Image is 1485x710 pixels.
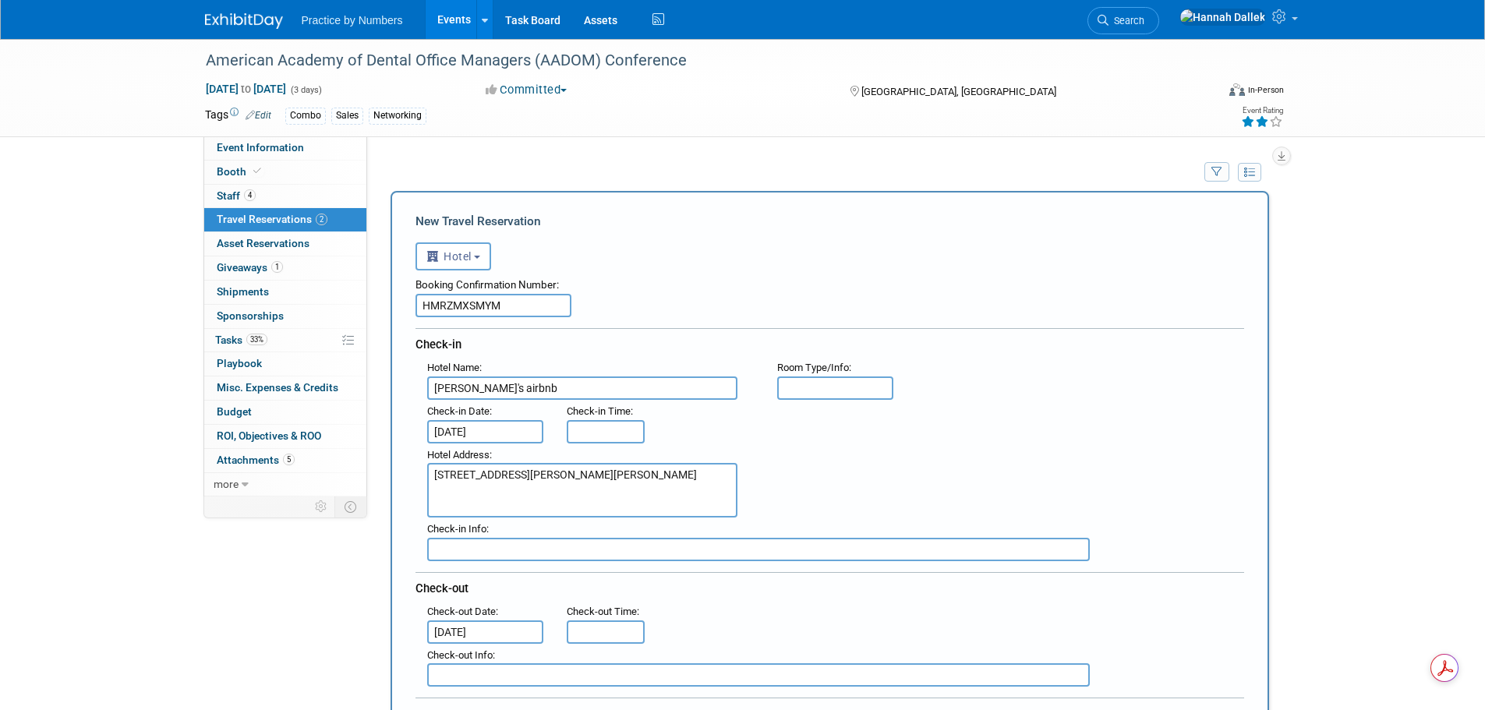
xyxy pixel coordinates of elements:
[217,261,283,274] span: Giveaways
[1108,15,1144,26] span: Search
[316,214,327,225] span: 2
[204,136,366,160] a: Event Information
[1087,7,1159,34] a: Search
[1247,84,1284,96] div: In-Person
[427,649,493,661] span: Check-out Info
[217,381,338,394] span: Misc. Expenses & Credits
[427,362,479,373] span: Hotel Name
[244,189,256,201] span: 4
[246,110,271,121] a: Edit
[427,405,492,417] small: :
[567,606,639,617] small: :
[415,242,492,270] button: Hotel
[217,213,327,225] span: Travel Reservations
[427,606,498,617] small: :
[9,6,806,23] body: Rich Text Area. Press ALT-0 for help.
[204,185,366,208] a: Staff4
[204,329,366,352] a: Tasks33%
[204,161,366,184] a: Booth
[214,478,239,490] span: more
[567,606,637,617] span: Check-out Time
[217,165,264,178] span: Booth
[567,405,633,417] small: :
[204,256,366,280] a: Giveaways1
[217,357,262,369] span: Playbook
[415,213,1244,230] div: New Travel Reservation
[567,405,631,417] span: Check-in Time
[777,362,851,373] small: :
[415,270,1244,294] div: Booking Confirmation Number:
[217,429,321,442] span: ROI, Objectives & ROO
[1211,168,1222,178] i: Filter by Traveler
[217,405,252,418] span: Budget
[217,285,269,298] span: Shipments
[205,82,287,96] span: [DATE] [DATE]
[205,13,283,29] img: ExhibitDay
[777,362,849,373] span: Room Type/Info
[427,523,489,535] small: :
[308,496,335,517] td: Personalize Event Tab Strip
[204,208,366,231] a: Travel Reservations2
[861,86,1056,97] span: [GEOGRAPHIC_DATA], [GEOGRAPHIC_DATA]
[427,405,490,417] span: Check-in Date
[215,334,267,346] span: Tasks
[331,108,363,124] div: Sales
[427,523,486,535] span: Check-in Info
[204,232,366,256] a: Asset Reservations
[285,108,326,124] div: Combo
[253,167,261,175] i: Booth reservation complete
[1179,9,1266,26] img: Hannah Dallek
[427,362,482,373] small: :
[204,376,366,400] a: Misc. Expenses & Credits
[204,401,366,424] a: Budget
[204,473,366,496] a: more
[217,454,295,466] span: Attachments
[415,581,468,595] span: Check-out
[239,83,253,95] span: to
[217,309,284,322] span: Sponsorships
[217,237,309,249] span: Asset Reservations
[204,425,366,448] a: ROI, Objectives & ROO
[427,649,495,661] small: :
[289,85,322,95] span: (3 days)
[204,305,366,328] a: Sponsorships
[204,449,366,472] a: Attachments5
[1241,107,1283,115] div: Event Rating
[246,334,267,345] span: 33%
[1229,83,1245,96] img: Format-Inperson.png
[427,449,492,461] small: :
[204,352,366,376] a: Playbook
[480,82,573,98] button: Committed
[369,108,426,124] div: Networking
[205,107,271,125] td: Tags
[217,189,256,202] span: Staff
[334,496,366,517] td: Toggle Event Tabs
[283,454,295,465] span: 5
[1124,81,1285,104] div: Event Format
[302,14,403,26] span: Practice by Numbers
[415,337,461,351] span: Check-in
[427,449,490,461] span: Hotel Address
[271,261,283,273] span: 1
[204,281,366,304] a: Shipments
[200,47,1193,75] div: American Academy of Dental Office Managers (AADOM) Conference
[426,250,472,263] span: Hotel
[217,141,304,154] span: Event Information
[427,606,496,617] span: Check-out Date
